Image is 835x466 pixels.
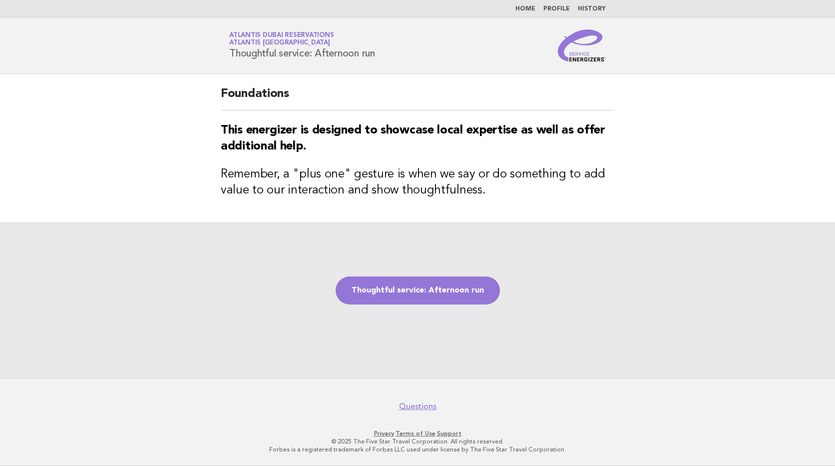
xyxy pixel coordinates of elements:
a: Terms of Use [396,430,435,437]
a: Thoughtful service: Afternoon run [336,276,500,304]
p: · · [112,429,723,437]
span: Atlantis [GEOGRAPHIC_DATA] [229,40,330,46]
a: Profile [543,6,570,12]
h3: Remember, a "plus one" gesture is when we say or do something to add value to our interaction and... [221,166,614,198]
img: Service Energizers [558,29,606,61]
a: Privacy [374,430,394,437]
a: Questions [399,401,436,411]
strong: This energizer is designed to showcase local expertise as well as offer additional help. [221,124,605,152]
h2: Foundations [221,86,614,110]
h1: Thoughtful service: Afternoon run [229,32,375,58]
a: History [578,6,606,12]
a: Support [437,430,461,437]
p: © 2025 The Five Star Travel Corporation. All rights reserved. [112,437,723,445]
p: Forbes is a registered trademark of Forbes LLC used under license by The Five Star Travel Corpora... [112,445,723,453]
a: Atlantis Dubai ReservationsAtlantis [GEOGRAPHIC_DATA] [229,32,334,46]
a: Home [515,6,535,12]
